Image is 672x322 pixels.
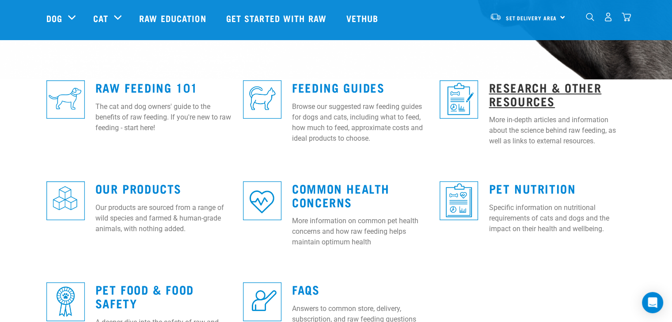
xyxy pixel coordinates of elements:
[489,115,626,146] p: More in-depth articles and information about the science behind raw feeding, as well as links to ...
[292,286,319,292] a: FAQs
[93,11,108,25] a: Cat
[338,0,390,36] a: Vethub
[243,181,281,220] img: re-icons-heart-sq-blue.png
[95,202,232,234] p: Our products are sourced from a range of wild species and farmed & human-grade animals, with noth...
[489,185,576,191] a: Pet Nutrition
[642,292,663,313] div: Open Intercom Messenger
[46,181,85,220] img: re-icons-cubes2-sq-blue.png
[440,80,478,119] img: re-icons-healthcheck1-sq-blue.png
[292,84,384,90] a: Feeding Guides
[95,286,194,306] a: Pet Food & Food Safety
[95,185,182,191] a: Our Products
[46,282,85,321] img: re-icons-rosette-sq-blue.png
[604,12,613,22] img: user.png
[46,80,85,119] img: re-icons-dog3-sq-blue.png
[489,84,601,104] a: Research & Other Resources
[489,202,626,234] p: Specific information on nutritional requirements of cats and dogs and the impact on their health ...
[490,13,501,21] img: van-moving.png
[622,12,631,22] img: home-icon@2x.png
[586,13,594,21] img: home-icon-1@2x.png
[95,101,232,133] p: The cat and dog owners' guide to the benefits of raw feeding. If you're new to raw feeding - star...
[46,11,62,25] a: Dog
[292,216,429,247] p: More information on common pet health concerns and how raw feeding helps maintain optimum health
[217,0,338,36] a: Get started with Raw
[95,84,198,90] a: Raw Feeding 101
[130,0,217,36] a: Raw Education
[292,101,429,144] p: Browse our suggested raw feeding guides for dogs and cats, including what to feed, how much to fe...
[440,181,478,220] img: re-icons-healthcheck3-sq-blue.png
[292,185,390,205] a: Common Health Concerns
[243,282,281,321] img: re-icons-faq-sq-blue.png
[506,16,557,19] span: Set Delivery Area
[243,80,281,119] img: re-icons-cat2-sq-blue.png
